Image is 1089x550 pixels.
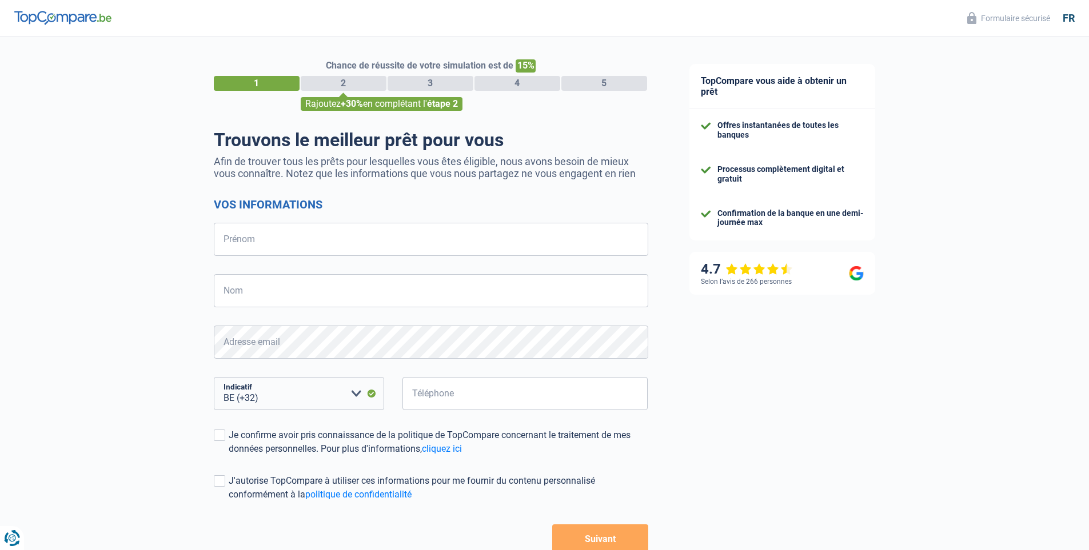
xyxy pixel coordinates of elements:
[229,474,648,501] div: J'autorise TopCompare à utiliser ces informations pour me fournir du contenu personnalisé conform...
[402,377,648,410] input: 401020304
[214,129,648,151] h1: Trouvons le meilleur prêt pour vous
[214,155,648,179] p: Afin de trouver tous les prêts pour lesquelles vous êtes éligible, nous avons besoin de mieux vou...
[1063,12,1075,25] div: fr
[341,98,363,109] span: +30%
[474,76,560,91] div: 4
[717,121,864,140] div: Offres instantanées de toutes les banques
[960,9,1057,27] button: Formulaire sécurisé
[701,261,793,278] div: 4.7
[229,428,648,456] div: Je confirme avoir pris connaissance de la politique de TopCompare concernant le traitement de mes...
[305,489,412,500] a: politique de confidentialité
[301,76,386,91] div: 2
[427,98,458,109] span: étape 2
[701,278,792,286] div: Selon l’avis de 266 personnes
[14,11,111,25] img: TopCompare Logo
[516,59,536,73] span: 15%
[388,76,473,91] div: 3
[717,164,864,184] div: Processus complètement digital et gratuit
[561,76,647,91] div: 5
[422,443,462,454] a: cliquez ici
[214,76,300,91] div: 1
[301,97,462,111] div: Rajoutez en complétant l'
[689,64,875,109] div: TopCompare vous aide à obtenir un prêt
[717,208,864,228] div: Confirmation de la banque en une demi-journée max
[326,60,513,71] span: Chance de réussite de votre simulation est de
[214,198,648,211] h2: Vos informations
